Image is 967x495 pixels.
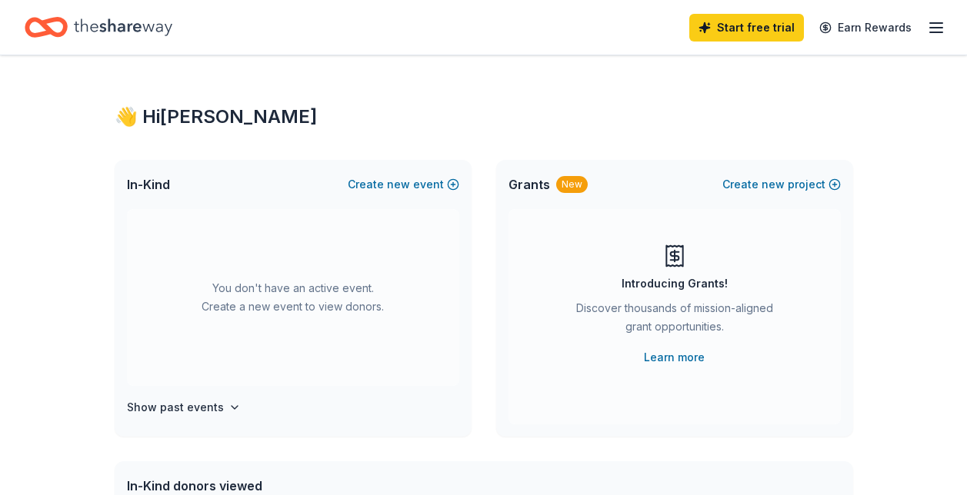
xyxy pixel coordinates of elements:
[127,477,438,495] div: In-Kind donors viewed
[387,175,410,194] span: new
[722,175,841,194] button: Createnewproject
[622,274,728,293] div: Introducing Grants!
[127,175,170,194] span: In-Kind
[689,14,804,42] a: Start free trial
[570,299,779,342] div: Discover thousands of mission-aligned grant opportunities.
[348,175,459,194] button: Createnewevent
[810,14,921,42] a: Earn Rewards
[127,398,224,417] h4: Show past events
[25,9,172,45] a: Home
[115,105,853,129] div: 👋 Hi [PERSON_NAME]
[762,175,785,194] span: new
[509,175,550,194] span: Grants
[127,398,241,417] button: Show past events
[127,209,459,386] div: You don't have an active event. Create a new event to view donors.
[644,348,705,367] a: Learn more
[556,176,588,193] div: New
